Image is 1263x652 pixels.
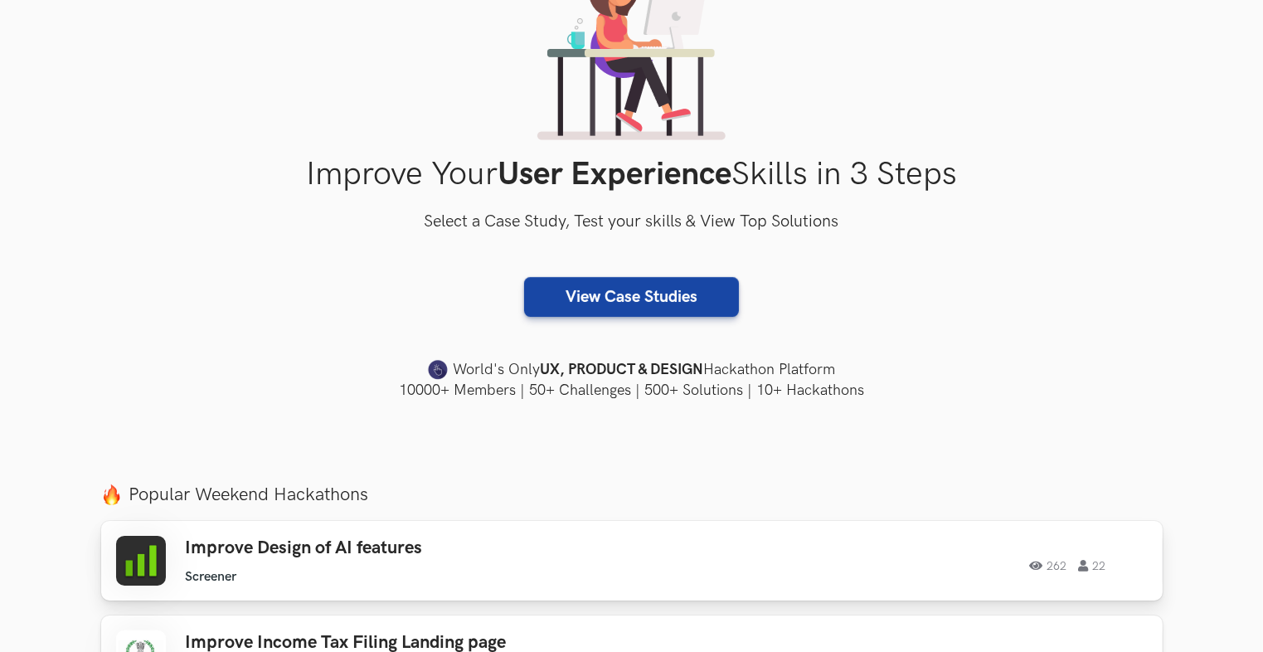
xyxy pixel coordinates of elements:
h4: World's Only Hackathon Platform [101,358,1163,382]
h3: Select a Case Study, Test your skills & View Top Solutions [101,209,1163,236]
img: fire.png [101,484,122,505]
li: Screener [186,569,237,585]
span: 22 [1079,560,1106,572]
strong: User Experience [498,155,731,194]
label: Popular Weekend Hackathons [101,484,1163,506]
img: uxhack-favicon-image.png [428,359,448,381]
span: 262 [1030,560,1067,572]
strong: UX, PRODUCT & DESIGN [540,358,703,382]
h3: Improve Design of AI features [186,538,657,559]
h4: 10000+ Members | 50+ Challenges | 500+ Solutions | 10+ Hackathons [101,380,1163,401]
h1: Improve Your Skills in 3 Steps [101,155,1163,194]
a: Improve Design of AI features Screener 262 22 [101,521,1163,601]
a: View Case Studies [524,277,739,317]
